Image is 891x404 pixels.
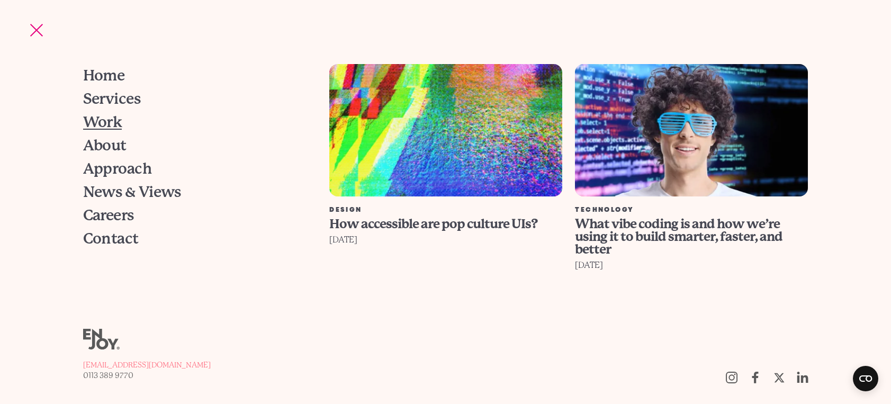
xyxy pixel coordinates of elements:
a: Services [83,87,301,111]
span: 0113 389 9770 [83,371,133,380]
span: Careers [83,208,134,223]
span: [EMAIL_ADDRESS][DOMAIN_NAME] [83,361,211,369]
a: What vibe coding is and how we’re using it to build smarter, faster, and better Technology What v... [569,64,814,321]
a: About [83,134,301,157]
span: How accessible are pop culture UIs? [329,217,537,231]
img: What vibe coding is and how we’re using it to build smarter, faster, and better [575,64,808,197]
button: Open CMP widget [853,366,878,391]
a: Work [83,111,301,134]
span: Home [83,68,125,83]
img: How accessible are pop culture UIs? [329,64,562,197]
a: How accessible are pop culture UIs? Design How accessible are pop culture UIs? [DATE] [323,64,569,321]
a: Follow us on Facebook [743,366,767,389]
a: Careers [83,204,301,227]
a: https://uk.linkedin.com/company/enjoy-digital [791,366,815,389]
div: Technology [575,207,808,213]
span: Services [83,92,141,106]
div: [DATE] [329,232,562,247]
div: [DATE] [575,258,808,273]
a: Follow us on Instagram [719,366,743,389]
span: Work [83,115,122,130]
button: Site navigation [25,19,48,41]
div: Design [329,207,562,213]
span: About [83,138,127,153]
span: Contact [83,231,139,246]
span: Approach [83,161,152,176]
a: Approach [83,157,301,181]
a: Follow us on Twitter [767,366,791,389]
a: Contact [83,227,301,250]
a: News & Views [83,181,301,204]
span: News & Views [83,185,181,200]
a: Home [83,64,301,87]
span: What vibe coding is and how we’re using it to build smarter, faster, and better [575,217,782,257]
a: 0113 389 9770 [83,370,211,381]
a: [EMAIL_ADDRESS][DOMAIN_NAME] [83,360,211,370]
